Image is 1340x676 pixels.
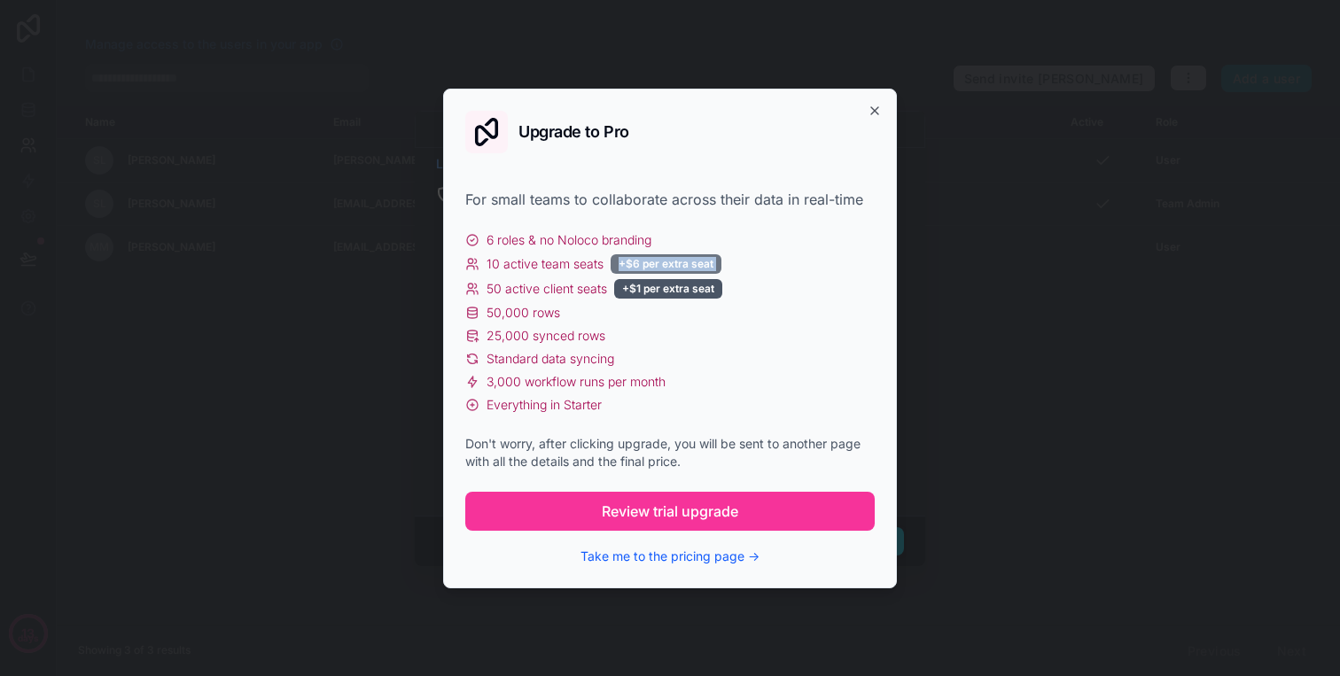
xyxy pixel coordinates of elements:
[465,492,875,531] button: Review trial upgrade
[487,231,651,249] span: 6 roles & no Noloco branding
[487,373,666,391] span: 3,000 workflow runs per month
[487,327,605,345] span: 25,000 synced rows
[487,280,607,298] span: 50 active client seats
[487,350,614,368] span: Standard data syncing
[487,255,604,273] span: 10 active team seats
[611,254,721,274] div: +$6 per extra seat
[487,396,602,414] span: Everything in Starter
[487,304,560,322] span: 50,000 rows
[614,279,722,299] div: +$1 per extra seat
[602,501,738,522] span: Review trial upgrade
[465,189,875,210] div: For small teams to collaborate across their data in real-time
[465,435,875,470] div: Don't worry, after clicking upgrade, you will be sent to another page with all the details and th...
[518,124,629,140] h2: Upgrade to Pro
[580,548,760,565] button: Take me to the pricing page →
[868,104,882,118] button: Close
